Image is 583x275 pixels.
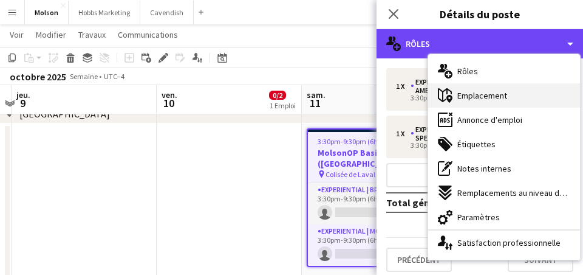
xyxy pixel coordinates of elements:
div: octobre 2025 [10,71,66,83]
button: Précédent [386,248,452,272]
span: Paramètres [457,212,500,223]
div: Satisfaction professionnelle [428,231,580,255]
span: Modifier [36,29,66,40]
a: Voir [5,27,29,43]
span: Communications [118,29,178,40]
button: Hobbs Marketing [69,1,140,24]
h3: Détails du poste [377,6,583,22]
span: Étiquettes [457,139,496,150]
span: Colisée de Laval [326,170,375,179]
span: Annonce d'emploi [457,114,522,125]
app-job-card: 3:30pm-9:30pm (6h)0/2MolsonOP Basic | Sol ([GEOGRAPHIC_DATA][PERSON_NAME], [GEOGRAPHIC_DATA]) Col... [307,128,443,267]
button: Ajouter un rôle [386,163,573,187]
div: UTC−4 [104,72,124,81]
a: Communications [113,27,183,43]
span: 9 [15,96,30,110]
span: 3:30pm-9:30pm (6h) [318,137,380,146]
span: jeu. [16,89,30,100]
div: Experiential | Brand Ambassador [411,78,527,95]
h3: MolsonOP Basic | Sol ([GEOGRAPHIC_DATA][PERSON_NAME], [GEOGRAPHIC_DATA]) [308,147,442,169]
a: Travaux [73,27,111,43]
span: ven. [162,89,177,100]
button: Molson [25,1,69,24]
div: 3:30pm-9:30pm (6h) [396,142,551,148]
span: Travaux [78,29,106,40]
div: 1 x [396,82,411,91]
span: Emplacement [457,90,507,101]
span: Semaine 41 [69,72,99,90]
div: 3:30pm-9:30pm (6h) [396,95,551,101]
span: 11 [305,96,326,110]
span: sam. [307,89,326,100]
span: Remplacements au niveau du poste [457,187,570,198]
app-card-role: Experiential | Brand Ambassador0/13:30pm-9:30pm (6h) [308,183,442,225]
span: Notes internes [457,163,511,174]
span: 0/2 [269,91,286,100]
div: Rôles [377,29,583,58]
div: Experiential | Molson Brand Specialist [411,125,527,142]
a: Modifier [31,27,71,43]
span: Rôles [457,66,478,77]
button: Cavendish [140,1,194,24]
app-card-role: Experiential | Molson Brand Specialist0/13:30pm-9:30pm (6h) [308,225,442,266]
span: Voir [10,29,24,40]
span: 10 [160,96,177,110]
div: 1 Emploi [270,101,296,110]
div: 1 x [396,130,411,138]
td: Total général [386,193,508,212]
